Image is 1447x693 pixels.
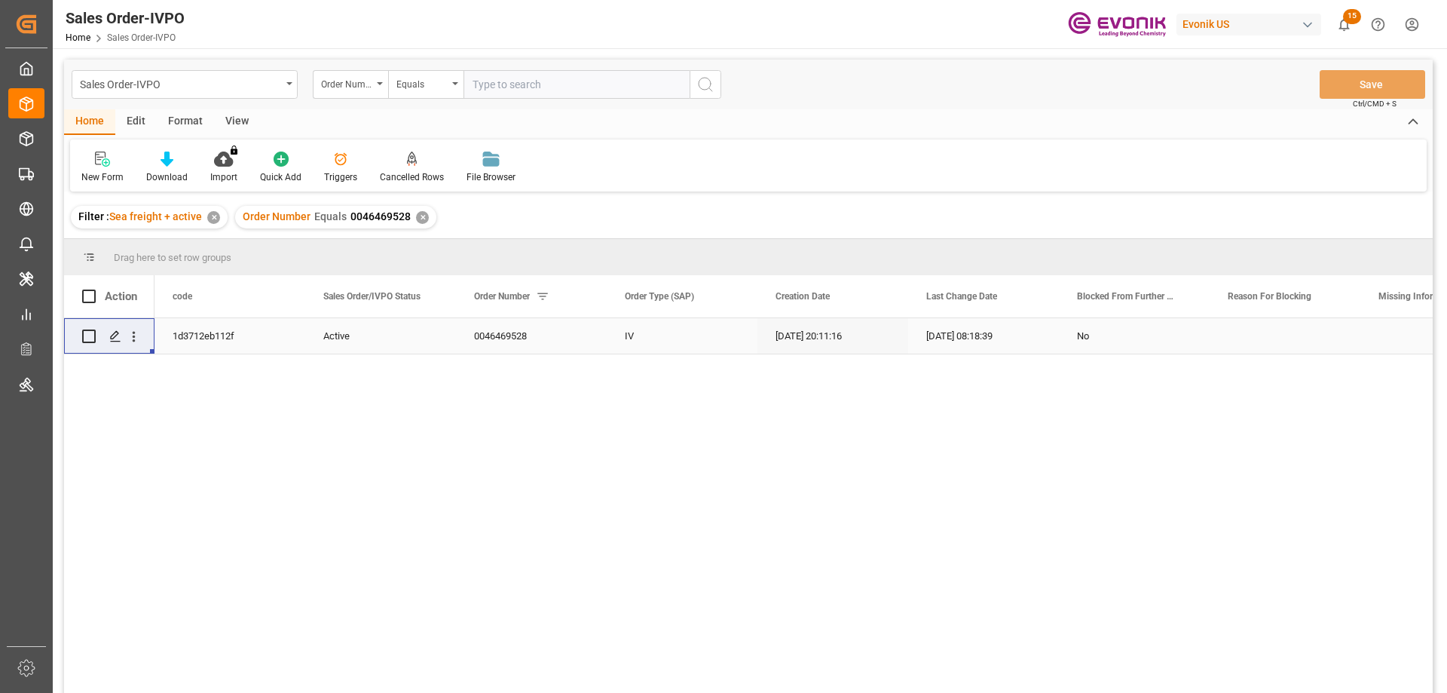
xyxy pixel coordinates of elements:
div: ✕ [416,211,429,224]
span: Filter : [78,210,109,222]
div: Equals [396,74,448,91]
span: Reason For Blocking [1228,291,1311,302]
a: Home [66,32,90,43]
div: IV [607,318,757,354]
button: Help Center [1361,8,1395,41]
button: Save [1320,70,1425,99]
span: Creation Date [776,291,830,302]
button: open menu [72,70,298,99]
div: Action [105,290,137,303]
button: open menu [388,70,463,99]
span: Sales Order/IVPO Status [323,291,421,302]
button: search button [690,70,721,99]
button: Evonik US [1176,10,1327,38]
div: New Form [81,170,124,184]
span: Equals [314,210,347,222]
div: Home [64,109,115,135]
div: ✕ [207,211,220,224]
div: No [1077,319,1192,354]
div: Triggers [324,170,357,184]
div: Sales Order-IVPO [66,7,185,29]
span: Blocked From Further Processing [1077,291,1178,302]
div: File Browser [467,170,515,184]
div: Cancelled Rows [380,170,444,184]
span: Order Number [243,210,311,222]
div: [DATE] 08:18:39 [908,318,1059,354]
div: Format [157,109,214,135]
div: Order Number [321,74,372,91]
button: open menu [313,70,388,99]
span: code [173,291,192,302]
div: View [214,109,260,135]
input: Type to search [463,70,690,99]
span: Ctrl/CMD + S [1353,98,1397,109]
img: Evonik-brand-mark-Deep-Purple-RGB.jpeg_1700498283.jpeg [1068,11,1166,38]
div: Download [146,170,188,184]
span: Last Change Date [926,291,997,302]
div: 1d3712eb112f [154,318,305,354]
div: Edit [115,109,157,135]
div: Quick Add [260,170,301,184]
button: show 15 new notifications [1327,8,1361,41]
div: 0046469528 [456,318,607,354]
div: [DATE] 20:11:16 [757,318,908,354]
span: Order Number [474,291,530,302]
div: Press SPACE to select this row. [64,318,154,354]
span: Drag here to set row groups [114,252,231,263]
div: Active [323,319,438,354]
div: Evonik US [1176,14,1321,35]
span: Order Type (SAP) [625,291,694,302]
span: 15 [1343,9,1361,24]
span: Sea freight + active [109,210,202,222]
div: Sales Order-IVPO [80,74,281,93]
span: 0046469528 [350,210,411,222]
